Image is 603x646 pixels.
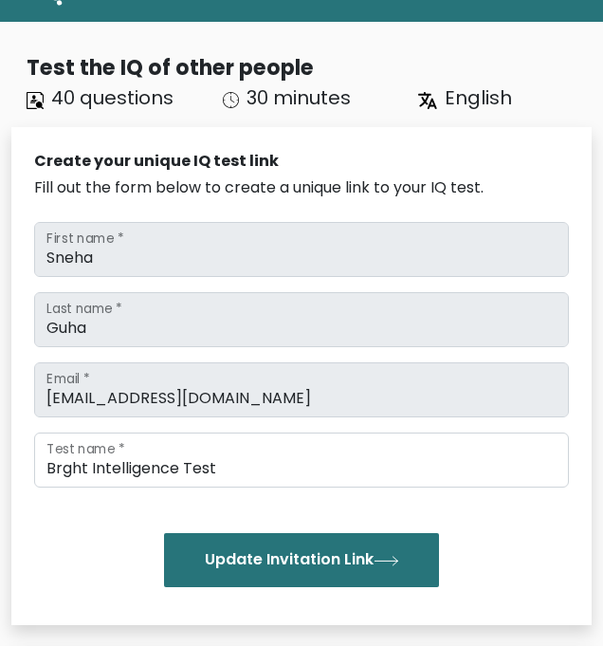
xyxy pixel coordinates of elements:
[34,292,569,347] input: Last name
[34,222,569,277] input: First name
[445,84,512,111] span: English
[27,52,592,83] div: Test the IQ of other people
[34,150,569,173] div: Create your unique IQ test link
[164,533,439,586] button: Update Invitation Link
[51,84,174,111] span: 40 questions
[34,433,569,488] input: Test name
[34,176,569,199] div: Fill out the form below to create a unique link to your IQ test.
[34,362,569,417] input: Email
[247,84,351,111] span: 30 minutes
